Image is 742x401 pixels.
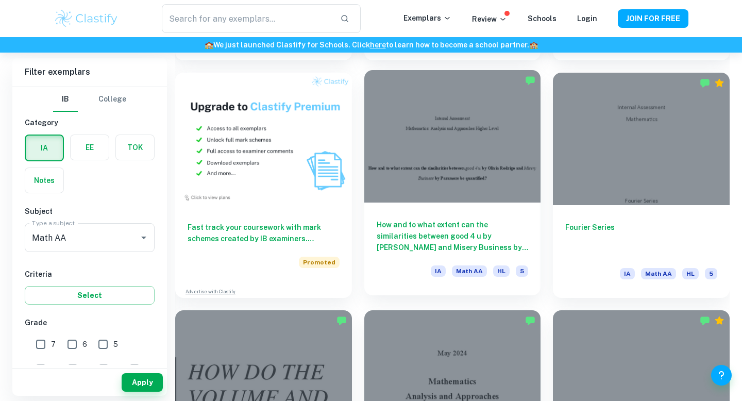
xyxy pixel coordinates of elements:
div: Premium [714,78,724,88]
div: Premium [714,315,724,326]
span: Math AA [452,265,487,277]
span: 4 [51,363,56,374]
h6: Fast track your coursework with mark schemes created by IB examiners. Upgrade now [188,222,340,244]
span: Promoted [299,257,340,268]
h6: Fourier Series [565,222,717,256]
button: Help and Feedback [711,365,732,386]
label: Type a subject [32,219,75,227]
p: Review [472,13,507,25]
button: Open [137,230,151,245]
span: 2 [114,363,118,374]
img: Marked [525,75,535,86]
img: Marked [700,315,710,326]
span: 5 [113,339,118,350]
div: Filter type choice [53,87,126,112]
button: IB [53,87,78,112]
a: Schools [528,14,556,23]
a: How and to what extent can the similarities between good 4 u by [PERSON_NAME] and Misery Business... [364,73,541,298]
img: Marked [336,315,347,326]
button: JOIN FOR FREE [618,9,688,28]
span: 7 [51,339,56,350]
h6: Subject [25,206,155,217]
h6: Filter exemplars [12,58,167,87]
button: EE [71,135,109,160]
input: Search for any exemplars... [162,4,332,33]
button: IA [26,136,63,160]
h6: Criteria [25,269,155,280]
span: IA [620,268,635,279]
button: Select [25,286,155,305]
h6: Grade [25,317,155,328]
span: Math AA [641,268,676,279]
h6: We just launched Clastify for Schools. Click to learn how to become a school partner. [2,39,740,51]
button: Notes [25,168,63,193]
span: HL [682,268,699,279]
span: 1 [145,363,148,374]
span: HL [493,265,510,277]
button: TOK [116,135,154,160]
button: College [98,87,126,112]
span: IA [431,265,446,277]
span: 🏫 [529,41,538,49]
h6: How and to what extent can the similarities between good 4 u by [PERSON_NAME] and Misery Business... [377,219,529,253]
h6: Category [25,117,155,128]
span: 5 [705,268,717,279]
a: Advertise with Clastify [185,288,235,295]
img: Marked [700,78,710,88]
img: Marked [525,315,535,326]
span: 5 [516,265,528,277]
img: Clastify logo [54,8,119,29]
span: 6 [82,339,87,350]
a: Fourier SeriesIAMath AAHL5 [553,73,730,298]
a: here [370,41,386,49]
button: Apply [122,373,163,392]
p: Exemplars [403,12,451,24]
span: 3 [83,363,88,374]
a: Login [577,14,597,23]
img: Thumbnail [175,73,352,205]
span: 🏫 [205,41,213,49]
